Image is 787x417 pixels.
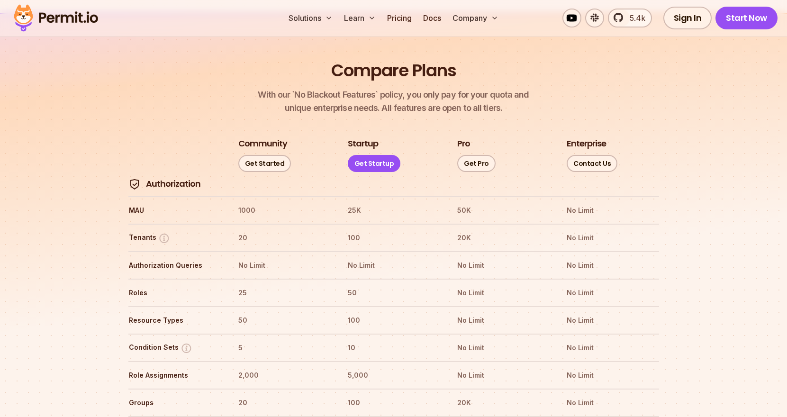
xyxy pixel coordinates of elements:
[9,2,102,34] img: Permit logo
[566,395,659,410] th: No Limit
[347,340,440,355] th: 10
[383,9,416,27] a: Pricing
[128,313,221,328] th: Resource Types
[663,7,712,29] a: Sign In
[238,203,330,218] th: 1000
[348,155,401,172] a: Get Startup
[238,313,330,328] th: 50
[348,138,378,150] h3: Startup
[457,258,549,273] th: No Limit
[567,155,617,172] a: Contact Us
[258,88,529,101] span: With our `No Blackout Features` policy, you only pay for your quota and
[566,285,659,300] th: No Limit
[129,342,192,354] button: Condition Sets
[238,395,330,410] th: 20
[128,368,221,383] th: Role Assignments
[347,395,440,410] th: 100
[457,155,496,172] a: Get Pro
[128,203,221,218] th: MAU
[238,155,291,172] a: Get Started
[715,7,778,29] a: Start Now
[566,258,659,273] th: No Limit
[129,179,140,190] img: Authorization
[128,395,221,410] th: Groups
[347,313,440,328] th: 100
[457,138,470,150] h3: Pro
[566,230,659,245] th: No Limit
[566,340,659,355] th: No Limit
[457,230,549,245] th: 20K
[238,285,330,300] th: 25
[608,9,652,27] a: 5.4k
[128,285,221,300] th: Roles
[347,285,440,300] th: 50
[347,230,440,245] th: 100
[449,9,502,27] button: Company
[347,258,440,273] th: No Limit
[419,9,445,27] a: Docs
[566,313,659,328] th: No Limit
[347,368,440,383] th: 5,000
[457,368,549,383] th: No Limit
[566,203,659,218] th: No Limit
[457,203,549,218] th: 50K
[238,138,287,150] h3: Community
[285,9,336,27] button: Solutions
[129,232,170,244] button: Tenants
[457,395,549,410] th: 20K
[146,178,200,190] h4: Authorization
[457,285,549,300] th: No Limit
[128,258,221,273] th: Authorization Queries
[566,368,659,383] th: No Limit
[347,203,440,218] th: 25K
[567,138,606,150] h3: Enterprise
[238,340,330,355] th: 5
[238,258,330,273] th: No Limit
[258,88,529,115] p: unique enterprise needs. All features are open to all tiers.
[340,9,380,27] button: Learn
[624,12,645,24] span: 5.4k
[331,59,456,82] h2: Compare Plans
[238,368,330,383] th: 2,000
[457,313,549,328] th: No Limit
[238,230,330,245] th: 20
[457,340,549,355] th: No Limit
